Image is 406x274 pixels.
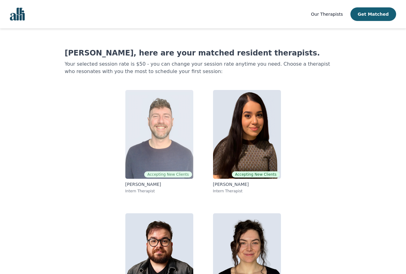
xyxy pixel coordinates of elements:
img: Ryan Davis [125,90,193,179]
span: Our Therapists [311,12,343,17]
img: alli logo [10,8,25,21]
p: [PERSON_NAME] [213,181,281,187]
span: Accepting New Clients [144,171,192,178]
img: Heala Maudoodi [213,90,281,179]
a: Our Therapists [311,10,343,18]
p: Intern Therapist [213,189,281,194]
span: Accepting New Clients [232,171,279,178]
h1: [PERSON_NAME], here are your matched resident therapists. [65,48,341,58]
a: Ryan DavisAccepting New Clients[PERSON_NAME]Intern Therapist [120,85,198,198]
a: Heala MaudoodiAccepting New Clients[PERSON_NAME]Intern Therapist [208,85,286,198]
p: [PERSON_NAME] [125,181,193,187]
p: Intern Therapist [125,189,193,194]
button: Get Matched [350,7,396,21]
p: Your selected session rate is $50 - you can change your session rate anytime you need. Choose a t... [65,60,341,75]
